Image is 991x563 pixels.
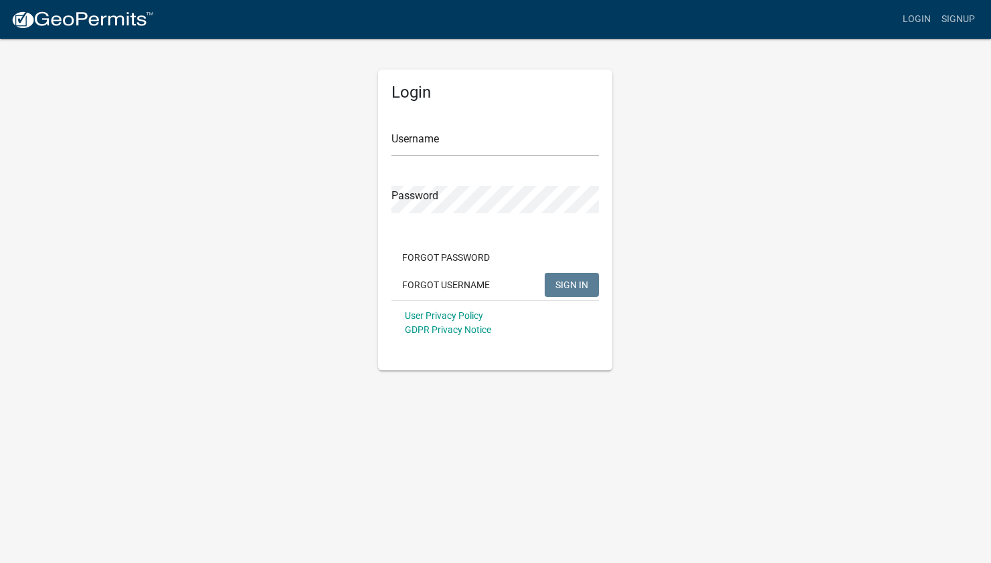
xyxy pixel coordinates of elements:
a: GDPR Privacy Notice [405,324,491,335]
a: Signup [936,7,980,32]
span: SIGN IN [555,279,588,290]
h5: Login [391,83,599,102]
a: User Privacy Policy [405,310,483,321]
button: Forgot Password [391,245,501,269]
button: Forgot Username [391,273,501,297]
button: SIGN IN [545,273,599,297]
a: Login [897,7,936,32]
